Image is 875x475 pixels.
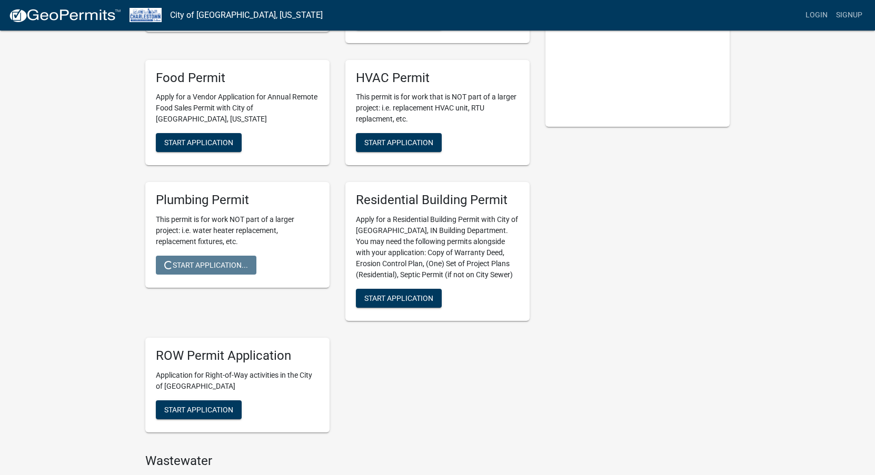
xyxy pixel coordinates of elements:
span: Start Application [364,138,433,147]
a: Login [801,5,832,25]
h5: Residential Building Permit [356,193,519,208]
h5: ROW Permit Application [156,348,319,363]
button: Start Application [356,289,442,308]
button: Start Application... [156,256,256,275]
p: Apply for a Residential Building Permit with City of [GEOGRAPHIC_DATA], IN Building Department. Y... [356,214,519,280]
h5: Food Permit [156,70,319,86]
button: Start Application [156,133,242,152]
p: This permit is for work NOT part of a larger project: i.e. water heater replacement, replacement ... [156,214,319,247]
img: City of Charlestown, Indiana [130,8,162,22]
button: Start Application [156,400,242,419]
span: Start Application [364,294,433,302]
h5: HVAC Permit [356,70,519,86]
button: Start Application [356,133,442,152]
p: Apply for a Vendor Application for Annual Remote Food Sales Permit with City of [GEOGRAPHIC_DATA]... [156,92,319,125]
h5: Plumbing Permit [156,193,319,208]
a: City of [GEOGRAPHIC_DATA], [US_STATE] [170,6,323,24]
a: Signup [832,5,867,25]
h4: Wastewater [145,453,530,469]
p: Application for Right-of-Way activities in the City of [GEOGRAPHIC_DATA] [156,370,319,392]
span: Start Application [164,138,233,147]
span: Start Application... [164,261,248,269]
span: Start Application [164,405,233,413]
p: This permit is for work that is NOT part of a larger project: i.e. replacement HVAC unit, RTU rep... [356,92,519,125]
